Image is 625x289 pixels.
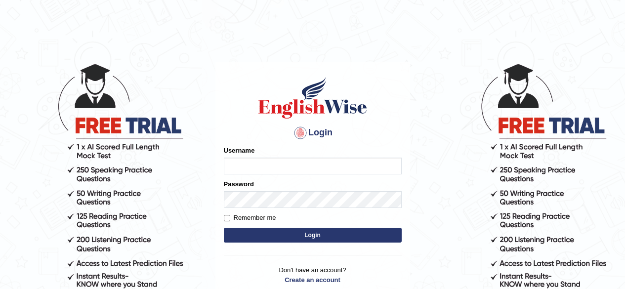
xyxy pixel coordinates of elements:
[224,125,402,141] h4: Login
[256,76,369,120] img: Logo of English Wise sign in for intelligent practice with AI
[224,146,255,155] label: Username
[224,179,254,189] label: Password
[224,275,402,285] a: Create an account
[224,215,230,221] input: Remember me
[224,213,276,223] label: Remember me
[224,228,402,243] button: Login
